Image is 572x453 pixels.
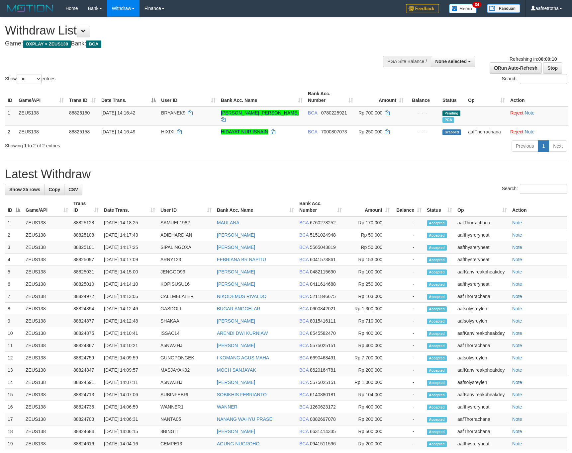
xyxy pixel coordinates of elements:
[101,129,135,134] span: [DATE] 14:16:49
[392,229,424,241] td: -
[392,254,424,266] td: -
[510,56,557,62] span: Refreshing in:
[66,88,99,107] th: Trans ID: activate to sort column ascending
[344,401,392,413] td: Rp 400,000
[5,229,23,241] td: 2
[310,392,336,397] span: Copy 6140880181 to clipboard
[101,401,158,413] td: [DATE] 14:06:59
[310,331,336,336] span: Copy 8545582470 to clipboard
[5,88,16,107] th: ID
[455,266,510,278] td: aafKanvireakpheakdey
[217,257,266,262] a: FEBRIANA BR NAPITU
[5,74,55,84] label: Show entries
[16,88,66,107] th: Game/API: activate to sort column ascending
[427,331,447,337] span: Accepted
[158,340,214,352] td: A5NWZHJ
[5,107,16,126] td: 1
[427,233,447,238] span: Accepted
[101,290,158,303] td: [DATE] 14:13:05
[310,257,336,262] span: Copy 6041573861 to clipboard
[455,327,510,340] td: aafKanvireakpheakdey
[158,278,214,290] td: KOPISUSU16
[23,40,71,48] span: OXPLAY > ZEUS138
[158,389,214,401] td: SUBINFEBRI
[538,56,557,62] strong: 00:00:10
[23,352,71,364] td: ZEUS138
[5,241,23,254] td: 3
[217,367,256,373] a: MOCH SANJAYAK
[71,315,101,327] td: 88824877
[217,392,267,397] a: SOBIKHIS FEBRIANTO
[321,110,347,115] span: Copy 0780225921 to clipboard
[69,110,90,115] span: 88825150
[344,327,392,340] td: Rp 400,000
[101,110,135,115] span: [DATE] 14:16:42
[5,125,16,138] td: 2
[344,229,392,241] td: Rp 50,000
[161,110,185,115] span: BRYANEK9
[487,4,520,13] img: panduan.png
[508,88,568,107] th: Action
[392,278,424,290] td: -
[16,125,66,138] td: ZEUS138
[455,340,510,352] td: aafThorrachana
[5,140,234,149] div: Showing 1 to 2 of 2 entries
[512,367,522,373] a: Note
[512,318,522,324] a: Note
[158,401,214,413] td: WANNER1
[99,88,158,107] th: Date Trans.: activate to sort column descending
[431,56,475,67] button: None selected
[512,392,522,397] a: Note
[310,343,336,348] span: Copy 5575025151 to clipboard
[392,290,424,303] td: -
[344,216,392,229] td: Rp 170,000
[455,197,510,216] th: Op: activate to sort column ascending
[538,140,549,152] a: 1
[427,269,447,275] span: Accepted
[71,229,101,241] td: 88825108
[392,315,424,327] td: -
[5,278,23,290] td: 6
[427,355,447,361] span: Accepted
[71,278,101,290] td: 88825010
[23,364,71,376] td: ZEUS138
[23,327,71,340] td: ZEUS138
[310,281,336,287] span: Copy 0411614688 to clipboard
[158,88,218,107] th: User ID: activate to sort column ascending
[512,232,522,238] a: Note
[392,197,424,216] th: Balance: activate to sort column ascending
[71,290,101,303] td: 88824972
[512,245,522,250] a: Note
[455,352,510,364] td: aafsolysreylen
[101,254,158,266] td: [DATE] 14:17:09
[5,197,23,216] th: ID: activate to sort column descending
[392,327,424,340] td: -
[344,197,392,216] th: Amount: activate to sort column ascending
[392,364,424,376] td: -
[217,318,255,324] a: [PERSON_NAME]
[520,184,567,194] input: Search:
[455,303,510,315] td: aafsolysreylen
[5,364,23,376] td: 13
[427,392,447,398] span: Accepted
[512,220,522,225] a: Note
[427,343,447,349] span: Accepted
[308,110,317,115] span: BCA
[512,429,522,434] a: Note
[71,266,101,278] td: 88825031
[427,319,447,324] span: Accepted
[449,4,477,13] img: Button%20Memo.svg
[158,303,214,315] td: GASDOLL
[299,404,309,410] span: BCA
[5,401,23,413] td: 16
[158,254,214,266] td: ARNY123
[520,74,567,84] input: Search:
[64,184,82,195] a: CSV
[217,306,260,311] a: BUGAR ANGGELAR
[71,216,101,229] td: 88825128
[427,220,447,226] span: Accepted
[5,266,23,278] td: 5
[217,355,269,360] a: I KOMANG AGUS MAHA
[5,168,567,181] h1: Latest Withdraw
[5,315,23,327] td: 9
